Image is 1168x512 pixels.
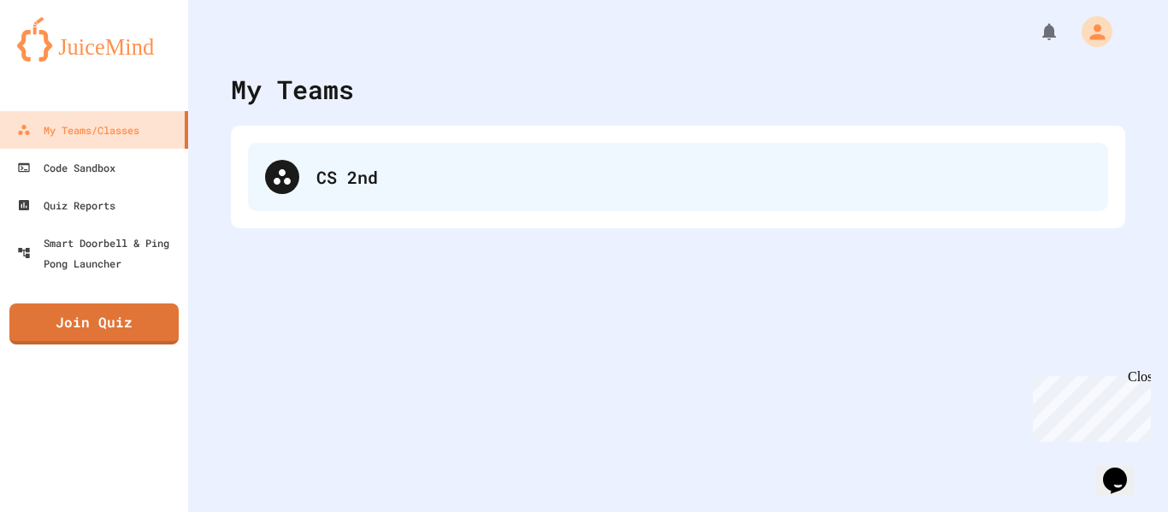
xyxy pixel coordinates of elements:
[1064,12,1117,51] div: My Account
[248,143,1108,211] div: CS 2nd
[7,7,118,109] div: Chat with us now!Close
[17,120,139,140] div: My Teams/Classes
[17,17,171,62] img: logo-orange.svg
[17,157,115,178] div: Code Sandbox
[231,70,354,109] div: My Teams
[17,232,181,274] div: Smart Doorbell & Ping Pong Launcher
[9,303,179,344] a: Join Quiz
[1026,369,1151,442] iframe: chat widget
[316,164,1091,190] div: CS 2nd
[17,195,115,215] div: Quiz Reports
[1007,17,1064,46] div: My Notifications
[1096,444,1151,495] iframe: chat widget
